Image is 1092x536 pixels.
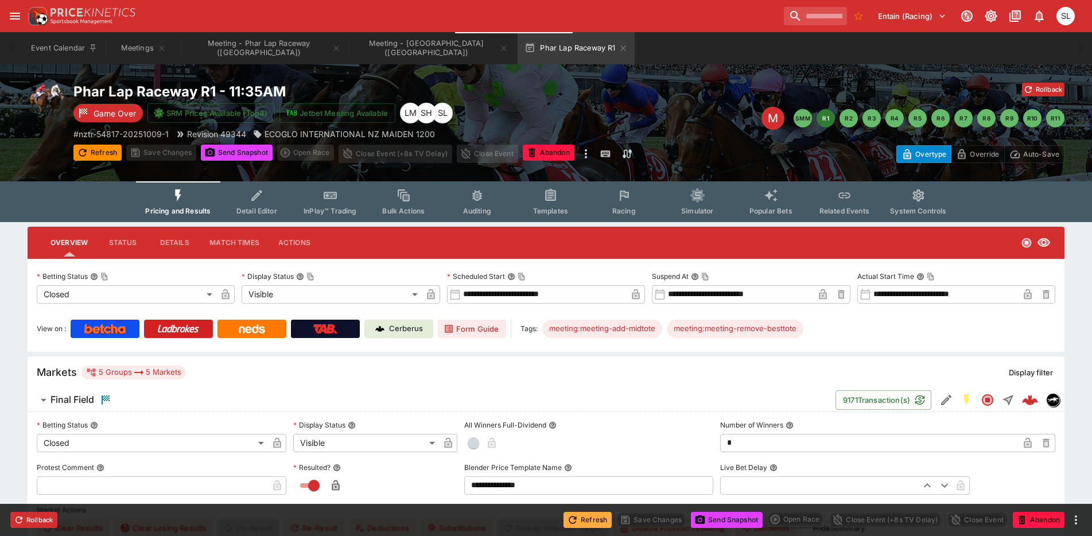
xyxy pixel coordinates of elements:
img: nztr [1047,394,1059,406]
a: 32a06950-f97a-40fd-895c-16d0450ca4d9 [1019,389,1042,411]
p: Live Bet Delay [720,463,767,472]
button: SGM Enabled [957,390,977,410]
button: R3 [862,109,881,127]
img: Ladbrokes [157,324,199,333]
button: Event Calendar [24,32,104,64]
button: R6 [931,109,950,127]
p: Actual Start Time [857,271,914,281]
div: split button [767,511,824,527]
span: Templates [533,207,568,215]
img: Sportsbook Management [50,19,112,24]
div: Luigi Mollo [400,103,421,123]
button: Straight [998,390,1019,410]
button: Actions [269,229,320,257]
button: SMM [794,109,812,127]
button: Edit Detail [936,390,957,410]
label: View on : [37,320,66,338]
p: Copy To Clipboard [73,128,169,140]
button: Meeting - Phar Lap Raceway (NZ) [182,32,348,64]
button: R8 [977,109,996,127]
nav: pagination navigation [794,109,1064,127]
div: Singa Livett [432,103,453,123]
button: R5 [908,109,927,127]
button: Blender Price Template Name [564,464,572,472]
button: Refresh [564,512,612,528]
p: Game Over [94,107,136,119]
button: Send Snapshot [691,512,763,528]
span: Mark an event as closed and abandoned. [523,146,574,158]
button: Betting StatusCopy To Clipboard [90,273,98,281]
span: System Controls [890,207,946,215]
img: Cerberus [375,324,384,333]
button: Number of Winners [786,421,794,429]
button: Final Field [28,389,835,411]
button: Override [951,145,1004,163]
button: SRM Prices Available (Top4) [147,103,275,123]
div: Visible [242,285,421,304]
button: Betting Status [90,421,98,429]
div: nztr [1046,393,1060,407]
div: Edit Meeting [761,107,784,130]
h5: Markets [37,366,77,379]
button: R1 [817,109,835,127]
p: Suspend At [652,271,689,281]
button: Toggle light/dark mode [981,6,1001,26]
button: Connected to PK [957,6,977,26]
button: Select Tenant [871,7,953,25]
button: Notifications [1029,6,1050,26]
button: Overtype [896,145,951,163]
p: Display Status [293,420,345,430]
button: Copy To Clipboard [701,273,709,281]
label: Market Actions [37,502,1055,519]
div: Visible [293,434,439,452]
p: Display Status [242,271,294,281]
span: Bulk Actions [382,207,425,215]
button: Meetings [107,32,180,64]
button: more [1069,513,1083,527]
button: Copy To Clipboard [927,273,935,281]
p: Betting Status [37,271,88,281]
p: Betting Status [37,420,88,430]
button: Phar Lap Raceway R1 [518,32,635,64]
div: Singa Livett [1056,7,1075,25]
button: 9171Transaction(s) [835,390,931,410]
button: Protest Comment [96,464,104,472]
button: Rollback [1022,83,1064,96]
button: All Winners Full-Dividend [549,421,557,429]
div: Betting Target: cerberus [667,320,803,338]
div: Closed [37,285,216,304]
p: Revision 49344 [187,128,246,140]
p: Overtype [915,148,946,160]
div: Event type filters [136,181,955,222]
span: Auditing [463,207,491,215]
button: Live Bet Delay [770,464,778,472]
button: Display StatusCopy To Clipboard [296,273,304,281]
button: Details [149,229,200,257]
img: PriceKinetics [50,8,135,17]
button: R10 [1023,109,1042,127]
button: Copy To Clipboard [306,273,314,281]
svg: Visible [1037,236,1051,250]
img: Betcha [84,324,126,333]
img: jetbet-logo.svg [286,107,297,119]
h2: Copy To Clipboard [73,83,569,100]
div: Start From [896,145,1064,163]
div: Scott Hunt [416,103,437,123]
button: R9 [1000,109,1019,127]
button: No Bookmarks [849,7,868,25]
p: Resulted? [293,463,331,472]
button: Meeting - Cambridge (NZ) [350,32,515,64]
p: Scheduled Start [447,271,505,281]
img: horse_racing.png [28,83,64,119]
div: 32a06950-f97a-40fd-895c-16d0450ca4d9 [1022,392,1038,408]
div: Betting Target: cerberus [542,320,662,338]
button: Suspend AtCopy To Clipboard [691,273,699,281]
span: InPlay™ Trading [304,207,356,215]
button: Auto-Save [1004,145,1064,163]
button: Scheduled StartCopy To Clipboard [507,273,515,281]
a: Form Guide [438,320,506,338]
div: split button [277,145,334,161]
button: Refresh [73,145,122,161]
p: ECOGLO INTERNATIONAL NZ MAIDEN 1200 [265,128,435,140]
div: 5 Groups 5 Markets [86,366,181,379]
